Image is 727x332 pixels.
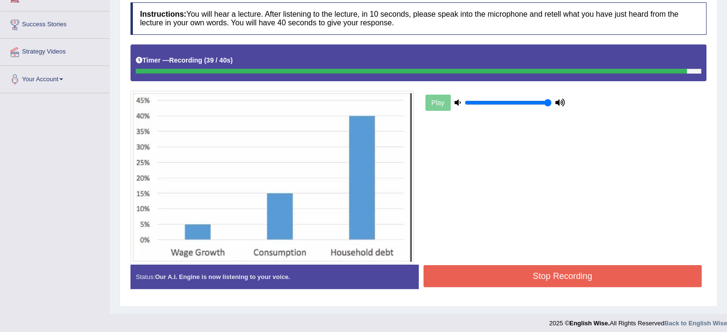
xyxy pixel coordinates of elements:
b: 39 / 40s [206,56,231,64]
strong: English Wise. [569,320,609,327]
b: ) [230,56,233,64]
a: Success Stories [0,11,109,35]
a: Strategy Videos [0,39,109,63]
button: Stop Recording [423,265,702,287]
a: Back to English Wise [664,320,727,327]
div: Status: [130,265,419,289]
div: 2025 © All Rights Reserved [549,314,727,328]
h5: Timer — [136,57,233,64]
strong: Our A.I. Engine is now listening to your voice. [155,273,290,280]
a: Your Account [0,66,109,90]
h4: You will hear a lecture. After listening to the lecture, in 10 seconds, please speak into the mic... [130,2,706,34]
b: ( [204,56,206,64]
b: Recording [169,56,202,64]
b: Instructions: [140,10,186,18]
